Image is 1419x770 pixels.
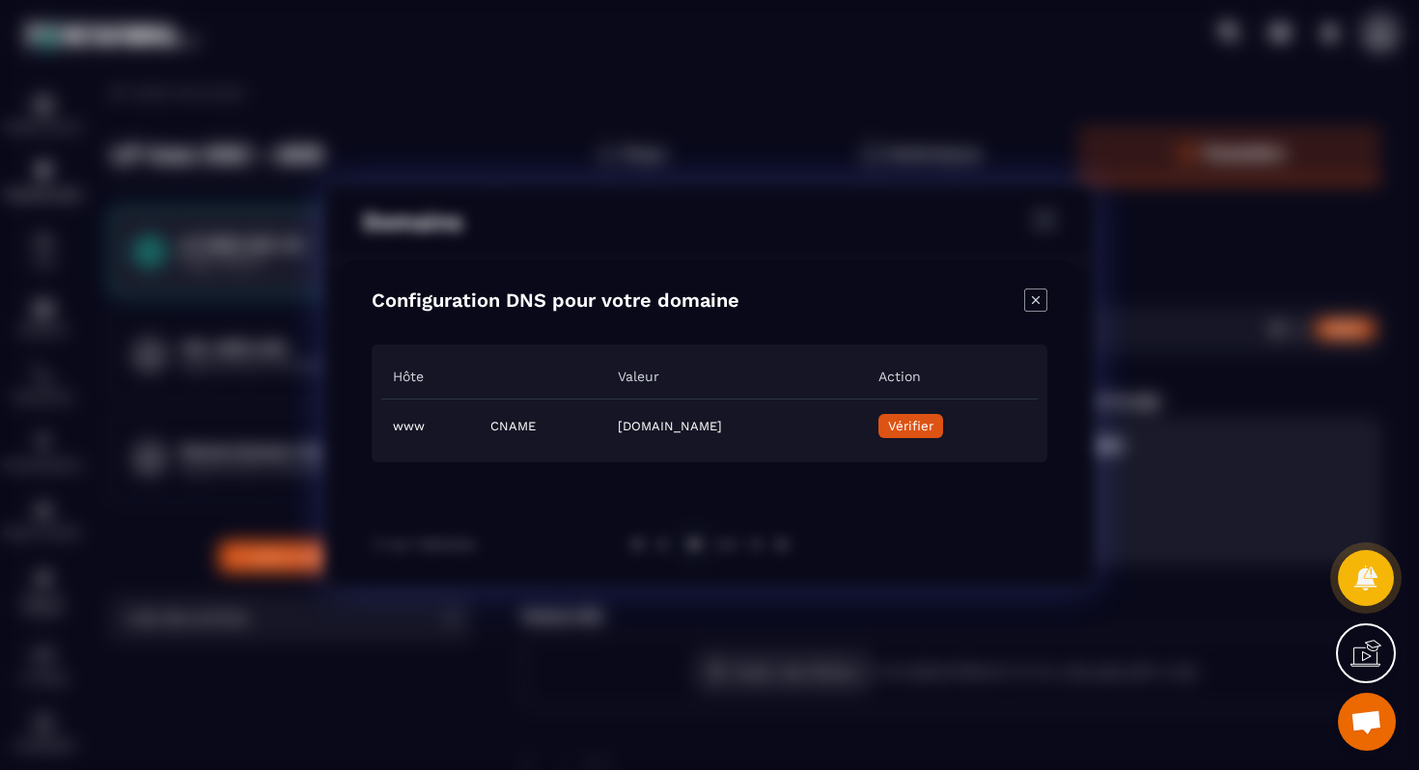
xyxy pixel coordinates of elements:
span: Vérifier [888,419,933,433]
th: Action [867,354,1038,399]
th: Hôte [381,354,479,399]
td: [DOMAIN_NAME] [606,399,866,454]
td: CNAME [479,399,606,454]
button: Vérifier [878,414,943,438]
th: Valeur [606,354,866,399]
td: www [381,399,479,454]
a: Ouvrir le chat [1338,693,1396,751]
h4: Configuration DNS pour votre domaine [372,289,739,316]
div: Close modal [1024,289,1047,316]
